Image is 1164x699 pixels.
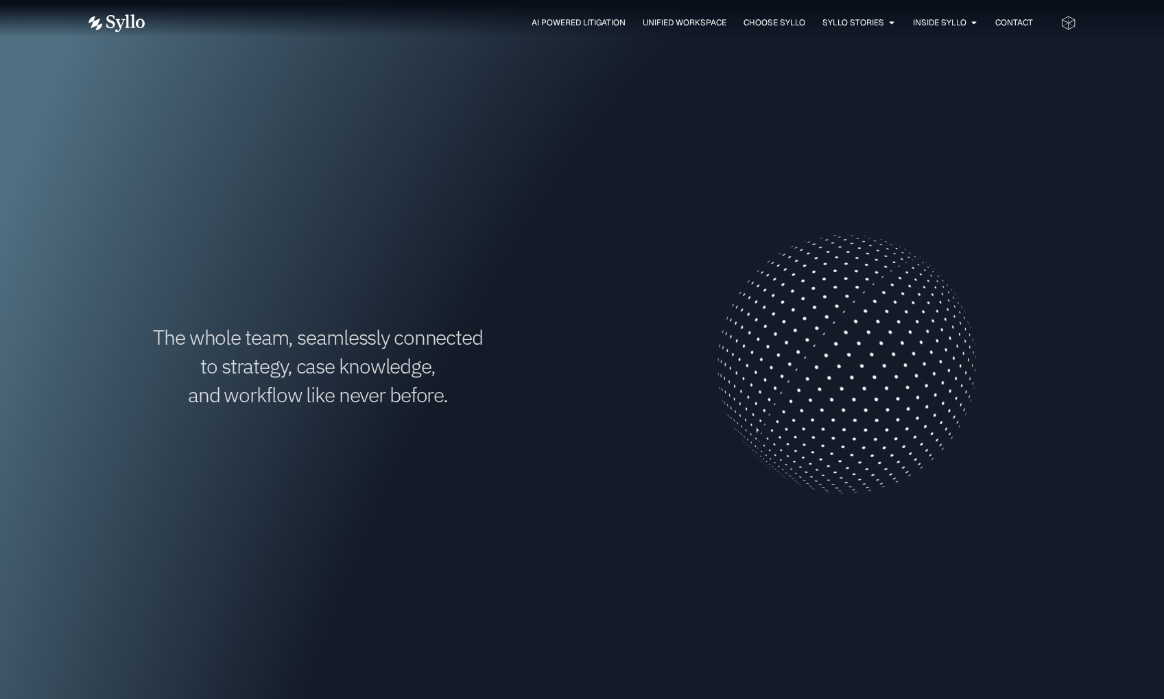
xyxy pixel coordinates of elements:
h1: The whole team, seamlessly connected to strategy, case knowledge, and workflow like never before. [88,323,548,409]
a: Syllo Stories [822,16,884,29]
div: Menu Toggle [172,16,1033,29]
img: Vector [88,14,145,32]
a: AI Powered Litigation [532,16,626,29]
a: Choose Syllo [744,16,805,29]
a: Inside Syllo [913,16,966,29]
nav: Menu [172,16,1033,29]
a: Contact [995,16,1033,29]
a: Unified Workspace [643,16,726,29]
